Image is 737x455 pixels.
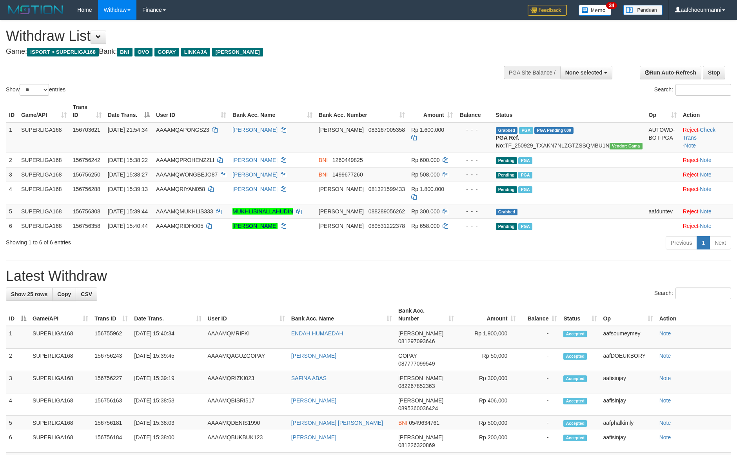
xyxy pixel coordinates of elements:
th: Bank Acc. Name: activate to sort column ascending [288,304,395,326]
a: CSV [76,288,97,301]
th: ID [6,100,18,122]
select: Showentries [20,84,49,96]
img: Feedback.jpg [528,5,567,16]
a: MUKHLISINALLAHUDIN [232,208,293,215]
span: 156756358 [73,223,100,229]
span: 34 [606,2,617,9]
span: [DATE] 15:40:44 [108,223,148,229]
a: [PERSON_NAME] [291,353,336,359]
span: Vendor URL: https://trx31.1velocity.biz [610,143,643,149]
span: Copy 083167005358 to clipboard [368,127,405,133]
a: Copy [52,288,76,301]
div: - - - [459,156,490,164]
td: aafsoumeymey [600,326,656,349]
th: Amount: activate to sort column ascending [457,304,519,326]
span: None selected [565,69,603,76]
input: Search: [675,288,731,299]
span: [DATE] 15:39:44 [108,208,148,215]
td: - [519,349,560,371]
td: SUPERLIGA168 [29,430,91,453]
div: - - - [459,222,490,230]
td: Rp 500,000 [457,416,519,430]
td: AAAAMQBISRI517 [205,393,288,416]
th: Amount: activate to sort column ascending [408,100,456,122]
td: 1 [6,122,18,153]
td: SUPERLIGA168 [29,326,91,349]
span: 156756308 [73,208,100,215]
span: OVO [134,48,152,56]
span: Copy 081321599433 to clipboard [368,186,405,192]
a: 1 [697,236,710,249]
a: [PERSON_NAME] [291,434,336,440]
a: Note [700,171,712,178]
td: · [680,204,733,218]
span: [PERSON_NAME] [319,223,364,229]
span: Rp 1.800.000 [411,186,444,192]
th: User ID: activate to sort column ascending [153,100,229,122]
td: 4 [6,393,29,416]
td: Rp 1,900,000 [457,326,519,349]
th: Game/API: activate to sort column ascending [29,304,91,326]
a: Note [700,208,712,215]
span: Accepted [563,398,587,404]
span: AAAAMQRIYAN058 [156,186,205,192]
span: Pending [496,172,517,178]
td: 2 [6,153,18,167]
td: 3 [6,167,18,182]
span: GOPAY [398,353,417,359]
a: Previous [666,236,697,249]
a: Note [659,375,671,381]
a: Next [710,236,731,249]
span: 156703621 [73,127,100,133]
img: panduan.png [623,5,663,15]
h1: Latest Withdraw [6,268,731,284]
td: SUPERLIGA168 [29,416,91,430]
td: - [519,393,560,416]
span: [PERSON_NAME] [319,127,364,133]
td: aafisinjay [600,393,656,416]
h4: Game: Bank: [6,48,483,56]
a: Stop [703,66,725,79]
td: 2 [6,349,29,371]
td: [DATE] 15:40:34 [131,326,204,349]
th: Date Trans.: activate to sort column descending [105,100,153,122]
a: Note [659,330,671,337]
span: Rp 1.600.000 [411,127,444,133]
td: SUPERLIGA168 [18,182,70,204]
th: Action [656,304,731,326]
span: Copy 0895360036424 to clipboard [398,405,438,411]
span: PGA Pending [534,127,574,134]
span: AAAAMQAPONGS23 [156,127,209,133]
a: [PERSON_NAME] [291,397,336,404]
td: 3 [6,371,29,393]
div: - - - [459,207,490,215]
span: CSV [81,291,92,297]
span: AAAAMQMUKHLIS333 [156,208,213,215]
span: Copy 1499677260 to clipboard [332,171,363,178]
div: - - - [459,171,490,178]
img: Button%20Memo.svg [579,5,612,16]
td: AUTOWD-BOT-PGA [646,122,680,153]
td: 156756227 [91,371,131,393]
td: aafisinjay [600,371,656,393]
span: [PERSON_NAME] [319,186,364,192]
span: Rp 658.000 [411,223,439,229]
span: [DATE] 15:38:27 [108,171,148,178]
a: Reject [683,171,699,178]
td: AAAAMQAGUZGOPAY [205,349,288,371]
span: Copy [57,291,71,297]
a: Reject [683,157,699,163]
td: - [519,371,560,393]
td: Rp 200,000 [457,430,519,453]
th: Op: activate to sort column ascending [600,304,656,326]
td: aafduntev [646,204,680,218]
a: Reject [683,223,699,229]
a: Note [659,397,671,404]
a: Note [659,353,671,359]
span: Accepted [563,435,587,441]
span: Copy 1260449825 to clipboard [332,157,363,163]
td: SUPERLIGA168 [29,349,91,371]
h1: Withdraw List [6,28,483,44]
a: Check Trans [683,127,715,141]
td: Rp 406,000 [457,393,519,416]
